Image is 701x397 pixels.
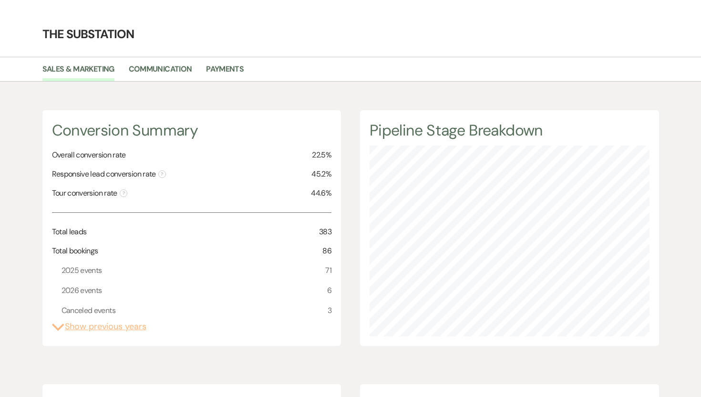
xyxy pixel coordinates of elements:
[325,264,331,277] span: 71
[311,188,331,199] span: 44.6%
[62,264,102,277] span: 2025 events
[120,189,127,197] span: ?
[322,245,331,257] span: 86
[42,63,114,81] a: Sales & Marketing
[52,168,166,180] span: Responsive lead conversion rate
[327,284,331,297] span: 6
[312,149,331,161] span: 22.5%
[52,320,146,333] button: Show previous years
[52,149,126,161] span: Overall conversion rate
[52,188,127,199] span: Tour conversion rate
[328,304,331,317] span: 3
[311,168,331,180] span: 45.2%
[319,226,331,238] span: 383
[129,63,192,81] a: Communication
[52,120,332,141] h4: Conversion Summary
[206,63,244,81] a: Payments
[370,120,649,141] h4: Pipeline Stage Breakdown
[62,284,102,297] span: 2026 events
[62,304,115,317] span: Canceled events
[52,245,98,257] span: Total bookings
[7,26,694,42] h4: The Substation
[52,226,87,238] span: Total leads
[158,170,166,178] span: ?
